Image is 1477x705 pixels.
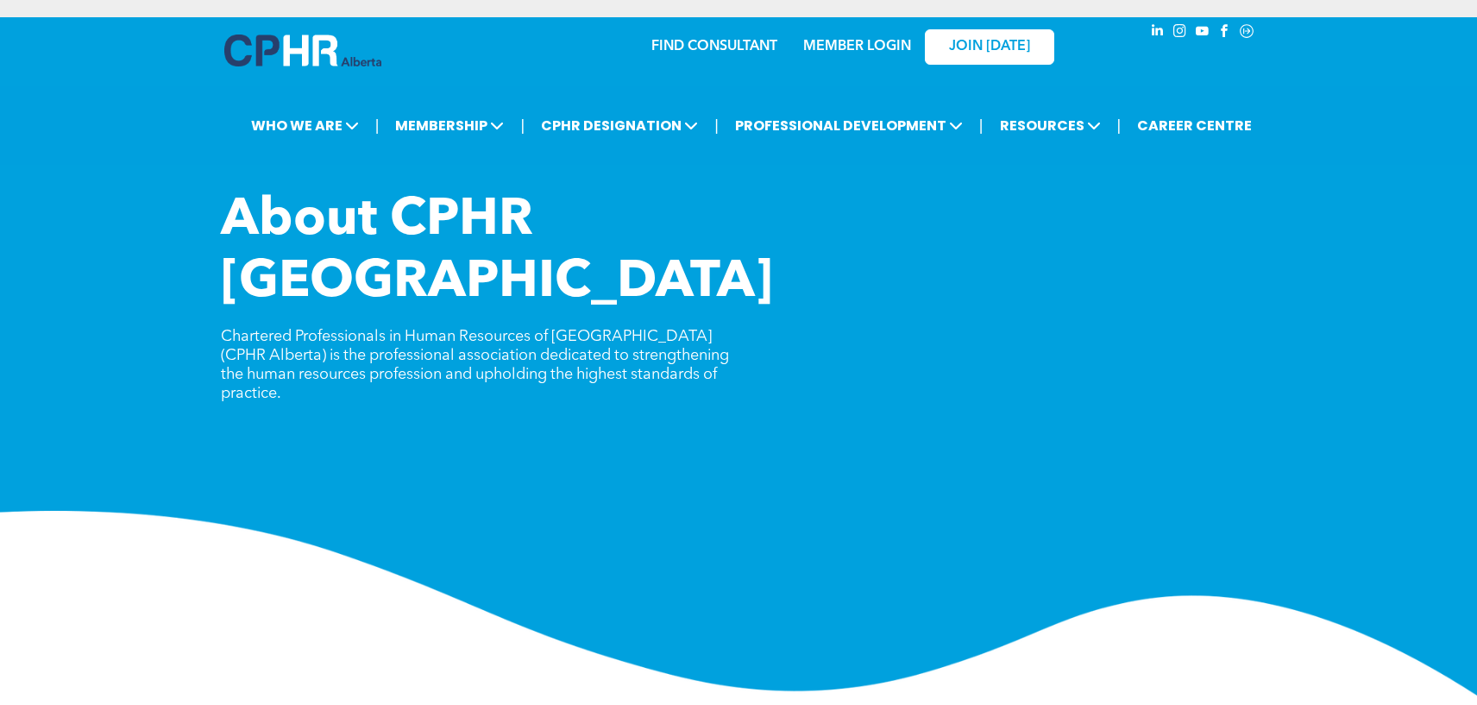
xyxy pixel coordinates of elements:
a: MEMBER LOGIN [803,40,911,54]
span: PROFESSIONAL DEVELOPMENT [730,110,968,142]
a: instagram [1170,22,1189,45]
a: Social network [1237,22,1256,45]
li: | [979,108,984,143]
span: JOIN [DATE] [949,39,1030,55]
a: youtube [1192,22,1211,45]
a: facebook [1215,22,1234,45]
span: About CPHR [GEOGRAPHIC_DATA] [221,195,773,309]
a: CAREER CENTRE [1132,110,1257,142]
a: FIND CONSULTANT [651,40,777,54]
a: JOIN [DATE] [925,29,1054,65]
a: linkedin [1147,22,1166,45]
li: | [714,108,719,143]
li: | [1117,108,1122,143]
span: CPHR DESIGNATION [536,110,703,142]
li: | [375,108,380,143]
span: MEMBERSHIP [390,110,509,142]
li: | [520,108,525,143]
img: A blue and white logo for cp alberta [224,35,381,66]
span: WHO WE ARE [246,110,364,142]
span: RESOURCES [995,110,1106,142]
span: Chartered Professionals in Human Resources of [GEOGRAPHIC_DATA] (CPHR Alberta) is the professiona... [221,329,729,401]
